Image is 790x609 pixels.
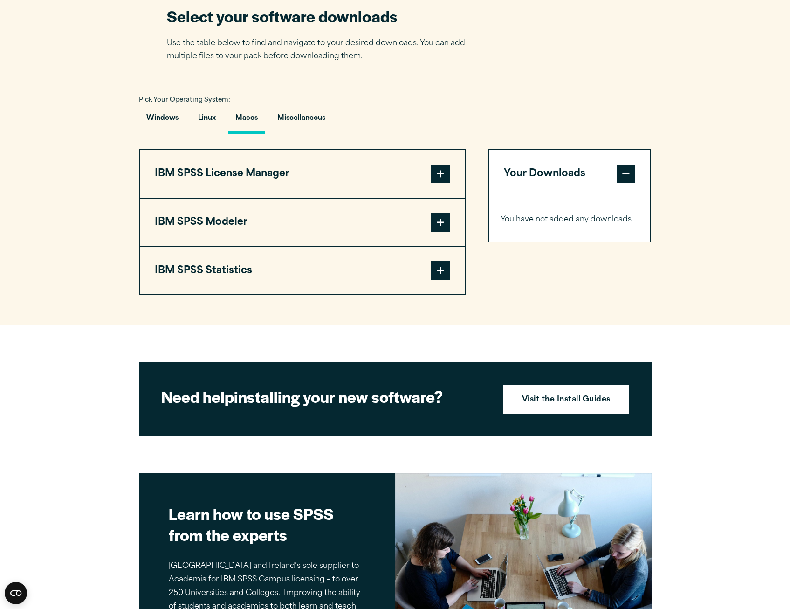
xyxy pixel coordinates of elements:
button: IBM SPSS Modeler [140,199,465,246]
p: Use the table below to find and navigate to your desired downloads. You can add multiple files to... [167,37,479,64]
h2: Learn how to use SPSS from the experts [169,503,365,545]
button: IBM SPSS Statistics [140,247,465,295]
h2: installing your new software? [161,386,488,407]
span: Pick Your Operating System: [139,97,230,103]
button: Linux [191,107,223,134]
button: Open CMP widget [5,582,27,604]
h2: Select your software downloads [167,6,479,27]
strong: Visit the Install Guides [522,394,611,406]
button: IBM SPSS License Manager [140,150,465,198]
strong: Need help [161,385,234,408]
p: You have not added any downloads. [501,213,639,227]
div: Your Downloads [489,198,651,242]
a: Visit the Install Guides [503,385,629,414]
button: Your Downloads [489,150,651,198]
button: Windows [139,107,186,134]
button: Miscellaneous [270,107,333,134]
button: Macos [228,107,265,134]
